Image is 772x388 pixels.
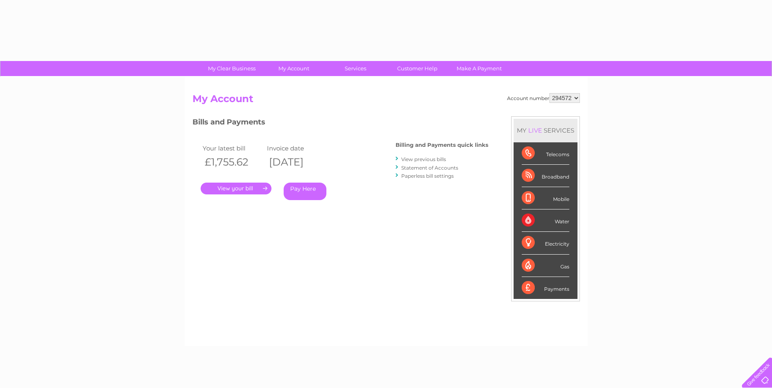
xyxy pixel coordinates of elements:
[507,93,580,103] div: Account number
[446,61,513,76] a: Make A Payment
[522,277,569,299] div: Payments
[284,183,326,200] a: Pay Here
[401,165,458,171] a: Statement of Accounts
[522,209,569,232] div: Water
[514,119,577,142] div: MY SERVICES
[401,173,454,179] a: Paperless bill settings
[396,142,488,148] h4: Billing and Payments quick links
[265,143,330,154] td: Invoice date
[201,143,265,154] td: Your latest bill
[522,187,569,209] div: Mobile
[192,93,580,109] h2: My Account
[522,142,569,165] div: Telecoms
[265,154,330,170] th: [DATE]
[384,61,451,76] a: Customer Help
[198,61,265,76] a: My Clear Business
[522,255,569,277] div: Gas
[522,165,569,187] div: Broadband
[522,232,569,254] div: Electricity
[201,183,271,194] a: .
[527,126,544,134] div: LIVE
[260,61,327,76] a: My Account
[201,154,265,170] th: £1,755.62
[322,61,389,76] a: Services
[192,116,488,131] h3: Bills and Payments
[401,156,446,162] a: View previous bills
